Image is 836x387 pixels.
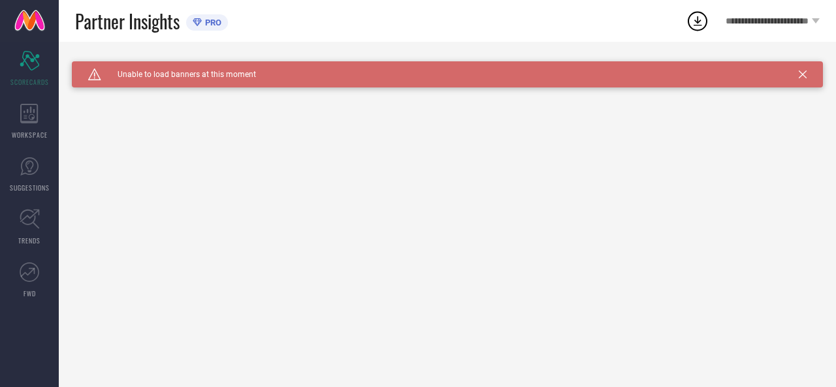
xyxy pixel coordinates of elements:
[75,8,180,35] span: Partner Insights
[24,288,36,298] span: FWD
[10,183,50,193] span: SUGGESTIONS
[10,77,49,87] span: SCORECARDS
[12,130,48,140] span: WORKSPACE
[686,9,709,33] div: Open download list
[101,70,256,79] span: Unable to load banners at this moment
[202,18,221,27] span: PRO
[18,236,40,245] span: TRENDS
